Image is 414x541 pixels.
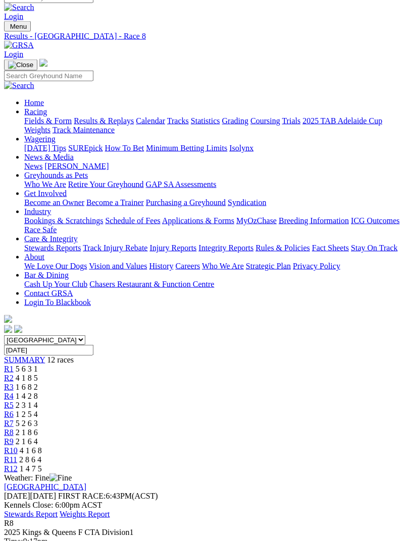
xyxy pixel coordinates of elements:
a: Breeding Information [279,216,349,225]
span: [DATE] [4,492,56,500]
a: Calendar [136,116,165,125]
span: 4 1 6 8 [20,446,42,455]
a: Contact GRSA [24,289,73,297]
img: twitter.svg [14,325,22,333]
a: R11 [4,455,17,464]
a: ICG Outcomes [351,216,399,225]
span: R6 [4,410,14,418]
div: Wagering [24,144,410,153]
a: About [24,253,44,261]
div: Kennels Close: 6:00pm ACST [4,501,410,510]
a: Care & Integrity [24,234,78,243]
div: News & Media [24,162,410,171]
a: Vision and Values [89,262,147,270]
a: R9 [4,437,14,446]
input: Search [4,71,93,81]
a: R8 [4,428,14,437]
a: Careers [175,262,200,270]
a: Industry [24,207,51,216]
div: Care & Integrity [24,244,410,253]
a: Track Injury Rebate [83,244,147,252]
a: Privacy Policy [293,262,340,270]
a: Home [24,98,44,107]
button: Toggle navigation [4,21,31,32]
a: Applications & Forms [162,216,234,225]
a: Greyhounds as Pets [24,171,88,179]
a: Isolynx [229,144,253,152]
a: Bar & Dining [24,271,69,279]
a: [DATE] Tips [24,144,66,152]
a: We Love Our Dogs [24,262,87,270]
a: Rules & Policies [255,244,310,252]
a: Weights [24,126,50,134]
a: GAP SA Assessments [146,180,217,189]
div: Greyhounds as Pets [24,180,410,189]
a: Wagering [24,135,56,143]
a: R4 [4,392,14,400]
a: Who We Are [24,180,66,189]
a: Weights Report [60,510,110,518]
span: R7 [4,419,14,428]
span: 5 6 3 1 [16,365,38,373]
span: Weather: Fine [4,473,72,482]
a: R5 [4,401,14,409]
span: 5 2 6 3 [16,419,38,428]
a: Injury Reports [149,244,196,252]
a: SUMMARY [4,355,45,364]
a: R1 [4,365,14,373]
a: Results & Replays [74,116,134,125]
a: SUREpick [68,144,102,152]
img: facebook.svg [4,325,12,333]
a: History [149,262,173,270]
a: Fact Sheets [312,244,349,252]
div: Bar & Dining [24,280,410,289]
a: 2025 TAB Adelaide Cup [302,116,382,125]
a: Integrity Reports [198,244,253,252]
a: Login To Blackbook [24,298,91,307]
div: Racing [24,116,410,135]
a: Grading [222,116,248,125]
a: Syndication [228,198,266,207]
a: R3 [4,383,14,391]
a: Login [4,12,23,21]
span: 1 4 7 5 [20,464,42,473]
a: News & Media [24,153,74,161]
a: Bookings & Scratchings [24,216,103,225]
span: R8 [4,519,14,527]
a: Get Involved [24,189,67,198]
a: Minimum Betting Limits [146,144,227,152]
a: Tracks [167,116,189,125]
span: 1 6 8 2 [16,383,38,391]
a: MyOzChase [236,216,277,225]
a: Stewards Report [4,510,58,518]
input: Select date [4,345,93,355]
span: 1 2 5 4 [16,410,38,418]
a: Strategic Plan [246,262,291,270]
span: 6:43PM(ACST) [58,492,158,500]
a: Purchasing a Greyhound [146,198,226,207]
a: Chasers Restaurant & Function Centre [89,280,214,288]
span: 2 1 6 4 [16,437,38,446]
a: R10 [4,446,18,455]
img: Close [8,61,33,69]
a: Retire Your Greyhound [68,180,144,189]
span: 12 races [47,355,74,364]
span: 4 1 8 5 [16,374,38,382]
a: Racing [24,107,47,116]
a: Become an Owner [24,198,84,207]
span: R2 [4,374,14,382]
a: R12 [4,464,18,473]
a: Fields & Form [24,116,72,125]
span: 1 4 2 8 [16,392,38,400]
span: [DATE] [4,492,30,500]
a: Trials [282,116,300,125]
span: Menu [10,23,27,30]
a: Track Maintenance [53,126,115,134]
